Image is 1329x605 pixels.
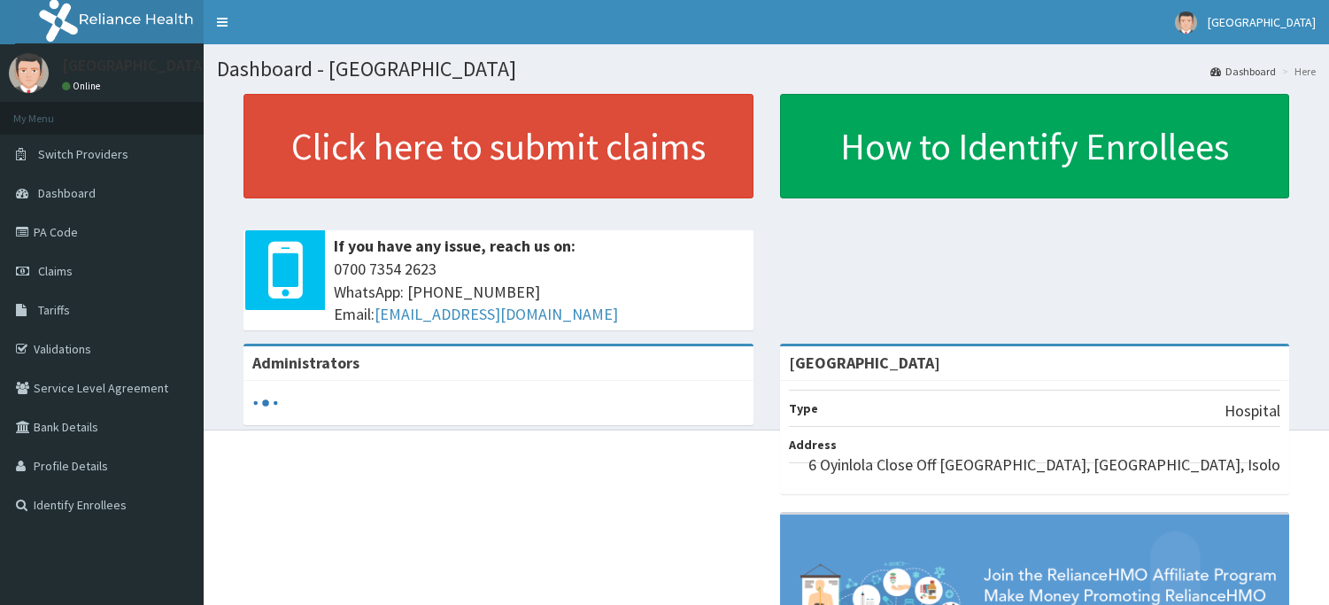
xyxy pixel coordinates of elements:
b: If you have any issue, reach us on: [334,236,576,256]
li: Here [1278,64,1316,79]
span: [GEOGRAPHIC_DATA] [1208,14,1316,30]
p: Hospital [1225,399,1280,423]
span: Tariffs [38,302,70,318]
svg: audio-loading [252,390,279,416]
b: Type [789,400,818,416]
span: Dashboard [38,185,96,201]
a: [EMAIL_ADDRESS][DOMAIN_NAME] [375,304,618,324]
p: [GEOGRAPHIC_DATA] [62,58,208,74]
span: 0700 7354 2623 WhatsApp: [PHONE_NUMBER] Email: [334,258,745,326]
p: 6 Oyinlola Close Off [GEOGRAPHIC_DATA], [GEOGRAPHIC_DATA], Isolo [808,454,1280,477]
a: Dashboard [1210,64,1276,79]
span: Switch Providers [38,146,128,162]
img: User Image [9,53,49,93]
a: Online [62,80,104,92]
b: Address [789,437,837,453]
img: User Image [1175,12,1197,34]
a: How to Identify Enrollees [780,94,1290,198]
h1: Dashboard - [GEOGRAPHIC_DATA] [217,58,1316,81]
a: Click here to submit claims [243,94,753,198]
span: Claims [38,263,73,279]
strong: [GEOGRAPHIC_DATA] [789,353,940,373]
b: Administrators [252,353,359,373]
